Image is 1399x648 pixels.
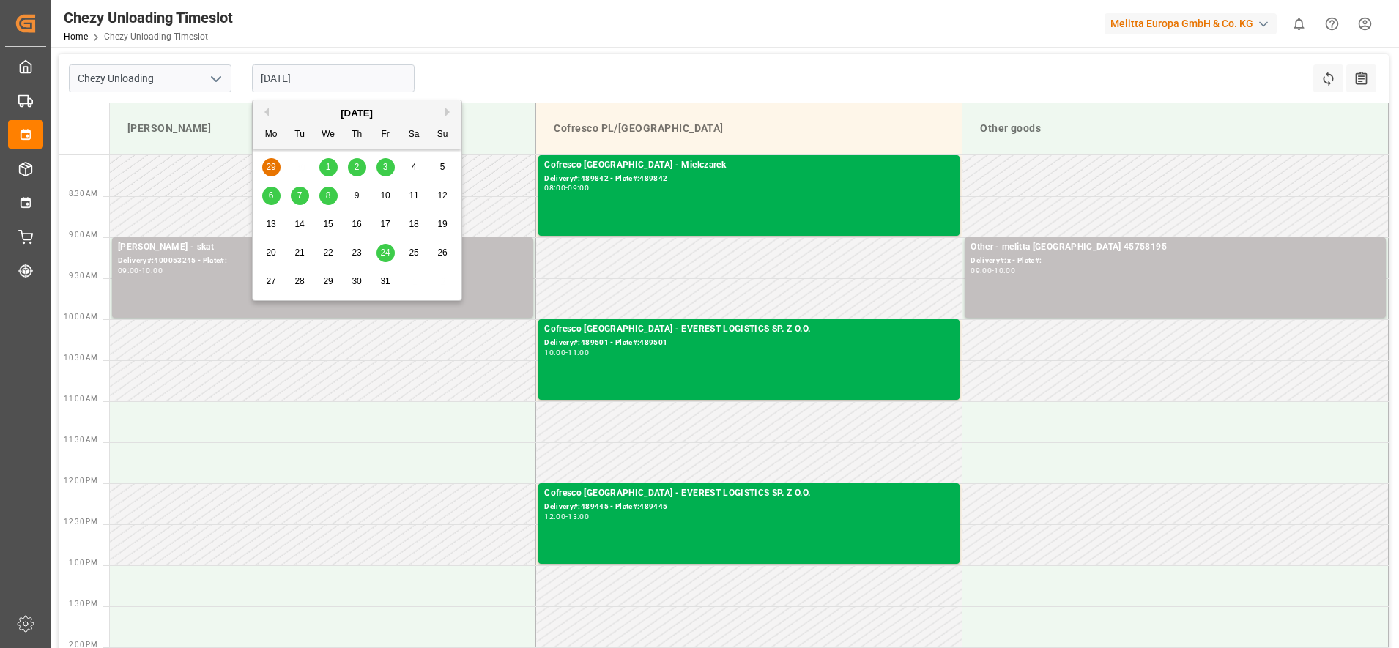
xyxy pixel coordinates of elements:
div: Other goods [974,115,1376,142]
div: Delivery#:489445 - Plate#:489445 [544,501,954,513]
span: 9:30 AM [69,272,97,280]
div: Choose Sunday, October 5th, 2025 [434,158,452,176]
div: Choose Friday, October 24th, 2025 [376,244,395,262]
span: 8 [326,190,331,201]
div: Choose Sunday, October 12th, 2025 [434,187,452,205]
div: Choose Monday, October 6th, 2025 [262,187,281,205]
span: 16 [352,219,361,229]
span: 24 [380,247,390,258]
div: Su [434,126,452,144]
div: Cofresco [GEOGRAPHIC_DATA] - EVEREST LOGISTICS SP. Z O.O. [544,322,954,337]
span: 3 [383,162,388,172]
div: Choose Thursday, October 23rd, 2025 [348,244,366,262]
div: 12:00 [544,513,565,520]
div: 11:00 [568,349,589,356]
div: Delivery#:489842 - Plate#:489842 [544,173,954,185]
div: Fr [376,126,395,144]
span: 4 [412,162,417,172]
span: 10:30 AM [64,354,97,362]
button: show 0 new notifications [1283,7,1315,40]
div: Cofresco [GEOGRAPHIC_DATA] - Mielczarek [544,158,954,173]
div: Cofresco [GEOGRAPHIC_DATA] - EVEREST LOGISTICS SP. Z O.O. [544,486,954,501]
div: Tu [291,126,309,144]
span: 1:30 PM [69,600,97,608]
div: Choose Thursday, October 30th, 2025 [348,272,366,291]
span: 25 [409,247,418,258]
div: - [565,349,568,356]
span: 11:30 AM [64,436,97,444]
div: - [992,267,994,274]
div: Choose Tuesday, October 28th, 2025 [291,272,309,291]
span: 12 [437,190,447,201]
button: Next Month [445,108,454,116]
span: 12:00 PM [64,477,97,485]
div: Choose Tuesday, October 7th, 2025 [291,187,309,205]
div: Choose Monday, October 20th, 2025 [262,244,281,262]
div: Choose Thursday, October 16th, 2025 [348,215,366,234]
button: Melitta Europa GmbH & Co. KG [1105,10,1283,37]
a: Home [64,31,88,42]
div: Choose Monday, October 13th, 2025 [262,215,281,234]
div: Mo [262,126,281,144]
div: - [565,185,568,191]
span: 10:00 AM [64,313,97,321]
div: 10:00 [141,267,163,274]
div: Choose Wednesday, October 29th, 2025 [319,272,338,291]
div: 10:00 [994,267,1015,274]
div: Choose Monday, October 27th, 2025 [262,272,281,291]
div: Choose Wednesday, October 8th, 2025 [319,187,338,205]
div: Choose Saturday, October 25th, 2025 [405,244,423,262]
span: 12:30 PM [64,518,97,526]
span: 9 [355,190,360,201]
div: 09:00 [118,267,139,274]
span: 29 [323,276,333,286]
span: 1:00 PM [69,559,97,567]
div: Choose Wednesday, October 1st, 2025 [319,158,338,176]
input: Type to search/select [69,64,231,92]
div: Delivery#:x - Plate#: [971,255,1380,267]
div: - [139,267,141,274]
span: 13 [266,219,275,229]
div: Choose Saturday, October 4th, 2025 [405,158,423,176]
span: 18 [409,219,418,229]
div: We [319,126,338,144]
button: open menu [204,67,226,90]
div: Choose Saturday, October 11th, 2025 [405,187,423,205]
div: Choose Thursday, October 9th, 2025 [348,187,366,205]
div: month 2025-10 [257,153,457,296]
div: Choose Friday, October 3rd, 2025 [376,158,395,176]
span: 22 [323,247,333,258]
div: Th [348,126,366,144]
span: 2 [355,162,360,172]
div: Melitta Europa GmbH & Co. KG [1105,13,1277,34]
div: Choose Friday, October 17th, 2025 [376,215,395,234]
div: - [565,513,568,520]
div: 09:00 [971,267,992,274]
span: 26 [437,247,447,258]
div: 08:00 [544,185,565,191]
input: DD.MM.YYYY [252,64,415,92]
div: Choose Sunday, October 26th, 2025 [434,244,452,262]
div: 13:00 [568,513,589,520]
span: 11 [409,190,418,201]
div: Choose Saturday, October 18th, 2025 [405,215,423,234]
div: Choose Wednesday, October 22nd, 2025 [319,244,338,262]
span: 14 [294,219,304,229]
span: 15 [323,219,333,229]
span: 7 [297,190,303,201]
span: 19 [437,219,447,229]
div: Choose Wednesday, October 15th, 2025 [319,215,338,234]
div: Choose Friday, October 10th, 2025 [376,187,395,205]
div: Choose Tuesday, October 14th, 2025 [291,215,309,234]
span: 11:00 AM [64,395,97,403]
span: 1 [326,162,331,172]
div: Choose Tuesday, October 21st, 2025 [291,244,309,262]
span: 5 [440,162,445,172]
span: 31 [380,276,390,286]
div: Choose Thursday, October 2nd, 2025 [348,158,366,176]
span: 28 [294,276,304,286]
div: Cofresco PL/[GEOGRAPHIC_DATA] [548,115,950,142]
button: Help Center [1315,7,1348,40]
span: 27 [266,276,275,286]
span: 10 [380,190,390,201]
